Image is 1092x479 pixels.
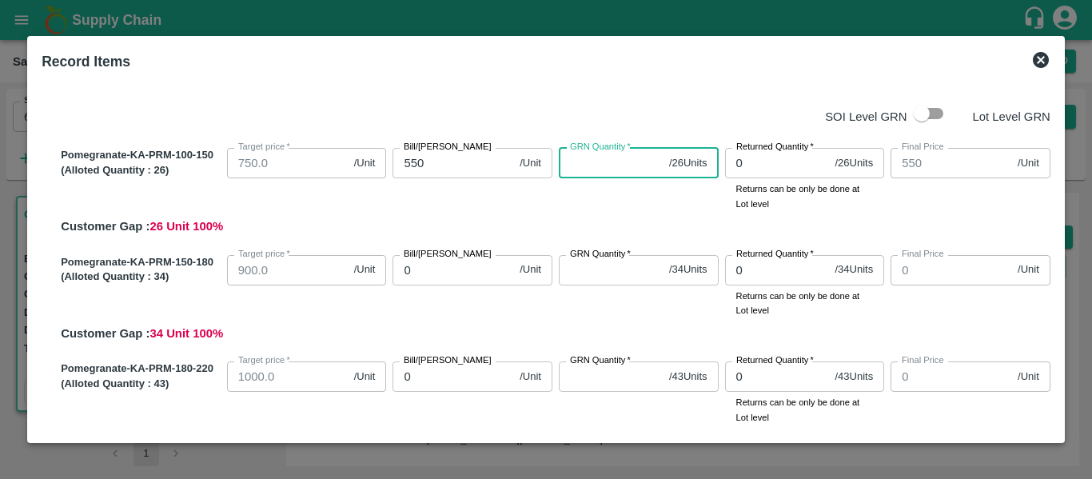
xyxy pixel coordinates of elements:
span: / 34 Units [835,262,873,277]
span: /Unit [354,156,376,171]
span: / 26 Units [835,156,873,171]
label: Bill/[PERSON_NAME] [404,354,492,367]
label: GRN Quantity [570,141,631,154]
label: Final Price [902,248,944,261]
label: Final Price [902,354,944,367]
span: /Unit [354,369,376,385]
input: 0 [725,255,829,285]
input: 0 [725,361,829,392]
input: 0 [725,148,829,178]
p: Pomegranate-KA-PRM-180-220 [61,361,221,377]
label: Target price [238,354,290,367]
span: /Unit [354,262,376,277]
label: Bill/[PERSON_NAME] [404,141,492,154]
span: / 43 Units [835,369,873,385]
input: Final Price [891,255,1011,285]
p: (Alloted Quantity : 43 ) [61,377,221,392]
b: Record Items [42,54,130,70]
span: 43 Unit 100 % [150,433,224,446]
label: Returned Quantity [736,248,814,261]
span: /Unit [1018,262,1039,277]
span: /Unit [520,262,541,277]
label: Bill/[PERSON_NAME] [404,248,492,261]
p: Returns can be only be done at Lot level [736,395,874,425]
span: 34 Unit 100 % [150,327,224,340]
input: Final Price [891,148,1011,178]
span: Customer Gap : [61,327,149,340]
span: Customer Gap : [61,433,149,446]
label: Returned Quantity [736,141,814,154]
span: 26 Unit 100 % [150,220,224,233]
input: 0.0 [227,255,348,285]
p: (Alloted Quantity : 26 ) [61,163,221,178]
label: Returned Quantity [736,354,814,367]
label: Final Price [902,141,944,154]
span: /Unit [520,156,541,171]
p: Returns can be only be done at Lot level [736,182,874,211]
input: Final Price [891,361,1011,392]
p: Pomegranate-KA-PRM-100-150 [61,148,221,163]
span: /Unit [1018,369,1039,385]
span: / 26 Units [669,156,707,171]
span: / 34 Units [669,262,707,277]
span: /Unit [520,369,541,385]
p: Returns can be only be done at Lot level [736,289,874,318]
label: Target price [238,248,290,261]
span: /Unit [1018,156,1039,171]
p: Lot Level GRN [972,108,1050,126]
label: Target price [238,141,290,154]
span: Customer Gap : [61,220,149,233]
label: GRN Quantity [570,248,631,261]
p: (Alloted Quantity : 34 ) [61,269,221,285]
input: 0.0 [227,148,348,178]
p: Pomegranate-KA-PRM-150-180 [61,255,221,270]
label: GRN Quantity [570,354,631,367]
p: SOI Level GRN [825,108,907,126]
span: / 43 Units [669,369,707,385]
input: 0.0 [227,361,348,392]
